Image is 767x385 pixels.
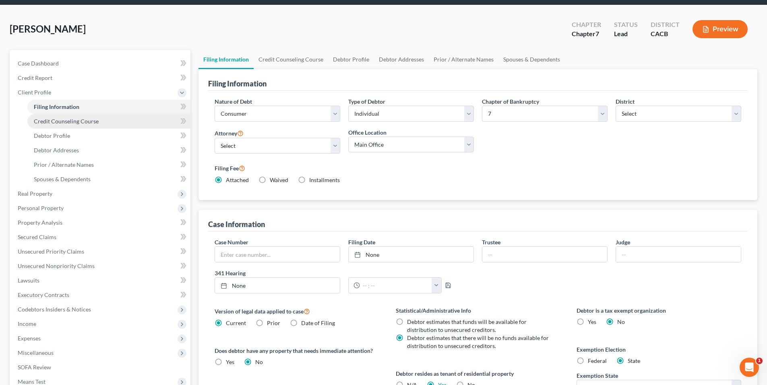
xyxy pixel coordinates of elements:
[267,319,280,326] span: Prior
[18,60,59,67] span: Case Dashboard
[572,29,601,39] div: Chapter
[18,306,91,313] span: Codebtors Insiders & Notices
[18,364,51,371] span: SOFA Review
[482,97,539,106] label: Chapter of Bankruptcy
[215,97,252,106] label: Nature of Debt
[208,219,265,229] div: Case Information
[756,358,763,364] span: 1
[18,378,45,385] span: Means Test
[18,335,41,342] span: Expenses
[18,320,36,327] span: Income
[614,29,638,39] div: Lead
[215,128,244,138] label: Attorney
[226,358,234,365] span: Yes
[360,278,432,293] input: -- : --
[18,74,52,81] span: Credit Report
[482,247,607,262] input: --
[215,346,379,355] label: Does debtor have any property that needs immediate attention?
[577,345,741,354] label: Exemption Election
[18,233,56,240] span: Secured Claims
[614,20,638,29] div: Status
[27,143,190,158] a: Debtor Addresses
[349,247,473,262] a: None
[616,238,630,246] label: Judge
[482,238,500,246] label: Trustee
[208,79,267,88] div: Filing Information
[18,205,64,211] span: Personal Property
[18,190,52,197] span: Real Property
[588,357,607,364] span: Federal
[27,100,190,114] a: Filing Information
[693,20,748,38] button: Preview
[617,318,625,325] span: No
[215,247,340,262] input: Enter case number...
[577,306,741,315] label: Debtor is a tax exempt organization
[215,278,340,293] a: None
[11,259,190,273] a: Unsecured Nonpriority Claims
[226,319,246,326] span: Current
[740,358,759,377] iframe: Intercom live chat
[18,291,69,298] span: Executory Contracts
[374,50,429,69] a: Debtor Addresses
[309,176,340,183] span: Installments
[11,360,190,375] a: SOFA Review
[572,20,601,29] div: Chapter
[10,23,86,35] span: [PERSON_NAME]
[254,50,328,69] a: Credit Counseling Course
[34,161,94,168] span: Prior / Alternate Names
[34,132,70,139] span: Debtor Profile
[18,89,51,96] span: Client Profile
[651,29,680,39] div: CACB
[301,319,335,326] span: Date of Filing
[628,357,640,364] span: State
[215,163,741,173] label: Filing Fee
[11,215,190,230] a: Property Analysis
[18,277,39,284] span: Lawsuits
[34,176,91,182] span: Spouses & Dependents
[429,50,498,69] a: Prior / Alternate Names
[18,219,62,226] span: Property Analysis
[215,238,248,246] label: Case Number
[27,114,190,129] a: Credit Counseling Course
[11,230,190,244] a: Secured Claims
[407,334,549,349] span: Debtor estimates that there will be no funds available for distribution to unsecured creditors.
[270,176,288,183] span: Waived
[11,244,190,259] a: Unsecured Priority Claims
[651,20,680,29] div: District
[18,349,54,356] span: Miscellaneous
[215,306,379,316] label: Version of legal data applied to case
[396,306,560,315] label: Statistical/Administrative Info
[588,318,596,325] span: Yes
[328,50,374,69] a: Debtor Profile
[198,50,254,69] a: Filing Information
[211,269,478,277] label: 341 Hearing
[27,158,190,172] a: Prior / Alternate Names
[498,50,565,69] a: Spouses & Dependents
[407,318,527,333] span: Debtor estimates that funds will be available for distribution to unsecured creditors.
[577,371,618,380] label: Exemption State
[27,172,190,186] a: Spouses & Dependents
[34,118,99,125] span: Credit Counseling Course
[18,248,84,255] span: Unsecured Priority Claims
[11,273,190,288] a: Lawsuits
[348,97,385,106] label: Type of Debtor
[255,358,263,365] span: No
[616,97,635,106] label: District
[34,103,79,110] span: Filing Information
[226,176,249,183] span: Attached
[27,129,190,143] a: Debtor Profile
[595,30,599,37] span: 7
[11,56,190,71] a: Case Dashboard
[34,147,79,154] span: Debtor Addresses
[11,288,190,302] a: Executory Contracts
[18,262,95,269] span: Unsecured Nonpriority Claims
[348,128,387,137] label: Office Location
[616,247,741,262] input: --
[11,71,190,85] a: Credit Report
[348,238,375,246] label: Filing Date
[396,369,560,378] label: Debtor resides as tenant of residential property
